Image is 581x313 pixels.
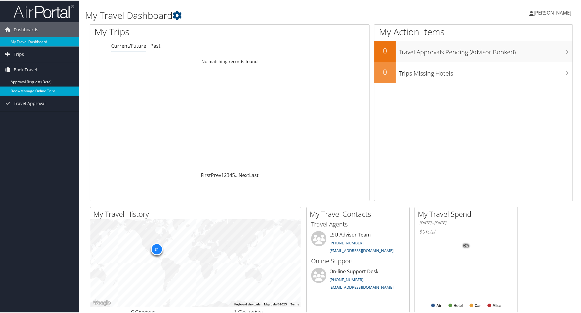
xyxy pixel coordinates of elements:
h2: 0 [374,45,396,55]
h3: Trips Missing Hotels [399,66,572,77]
h1: My Travel Dashboard [85,9,413,21]
h1: My Action Items [374,25,572,38]
img: airportal-logo.png [13,4,74,18]
a: 5 [232,171,235,178]
a: 0Trips Missing Hotels [374,61,572,83]
a: 1 [221,171,224,178]
a: Past [150,42,160,49]
a: [PHONE_NUMBER] [329,240,363,245]
button: Keyboard shortcuts [234,302,260,306]
h6: Total [419,228,513,234]
span: Dashboards [14,22,38,37]
h3: Online Support [311,256,405,265]
span: Map data ©2025 [264,302,287,305]
h3: Travel Agents [311,219,405,228]
li: On-line Support Desk [308,267,408,292]
h2: My Travel History [93,208,301,219]
a: Last [249,171,259,178]
text: Air [436,303,442,307]
h2: 0 [374,66,396,77]
h6: [DATE] - [DATE] [419,219,513,225]
a: 4 [229,171,232,178]
a: [EMAIL_ADDRESS][DOMAIN_NAME] [329,284,394,289]
span: $0 [419,228,425,234]
a: Next [239,171,249,178]
span: Travel Approval [14,95,46,111]
tspan: 0% [464,243,469,247]
a: First [201,171,211,178]
td: No matching records found [90,56,369,66]
a: [PERSON_NAME] [529,3,577,21]
a: Terms (opens in new tab) [290,302,299,305]
a: Current/Future [111,42,146,49]
a: 0Travel Approvals Pending (Advisor Booked) [374,40,572,61]
span: … [235,171,239,178]
a: Open this area in Google Maps (opens a new window) [92,298,112,306]
a: Prev [211,171,221,178]
a: [EMAIL_ADDRESS][DOMAIN_NAME] [329,247,394,253]
h1: My Trips [95,25,248,38]
span: Book Travel [14,62,37,77]
a: 2 [224,171,227,178]
h2: My Travel Spend [418,208,517,219]
h2: My Travel Contacts [310,208,409,219]
a: [PHONE_NUMBER] [329,276,363,282]
text: Hotel [454,303,463,307]
text: Car [475,303,481,307]
li: LSU Advisor Team [308,230,408,255]
span: [PERSON_NAME] [534,9,571,15]
span: Trips [14,46,24,61]
a: 3 [227,171,229,178]
h3: Travel Approvals Pending (Advisor Booked) [399,44,572,56]
text: Misc [493,303,501,307]
img: Google [92,298,112,306]
div: 34 [150,243,163,255]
